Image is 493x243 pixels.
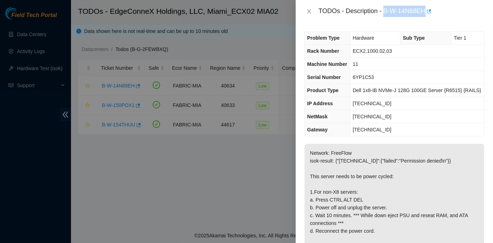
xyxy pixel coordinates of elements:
span: Sub Type [403,35,425,41]
span: Gateway [307,127,328,132]
span: [TECHNICAL_ID] [353,114,391,119]
span: Problem Type [307,35,340,41]
span: Rack Number [307,48,339,54]
span: Product Type [307,87,338,93]
span: ECX2.1000.02.03 [353,48,392,54]
span: [TECHNICAL_ID] [353,101,391,106]
span: Dell 1x8-IB NVMe-J 128G 100GE Server {R6515} {RAILS} [353,87,481,93]
span: NetMask [307,114,328,119]
span: IP Address [307,101,333,106]
span: Tier 1 [454,35,466,41]
span: [TECHNICAL_ID] [353,127,391,132]
span: Hardware [353,35,374,41]
span: 11 [353,61,358,67]
div: TODOs - Description - B-W-14N68EH [318,6,484,17]
button: Close [304,8,314,15]
span: close [306,9,312,14]
span: Serial Number [307,74,341,80]
span: Machine Number [307,61,347,67]
span: 6YP1C53 [353,74,374,80]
